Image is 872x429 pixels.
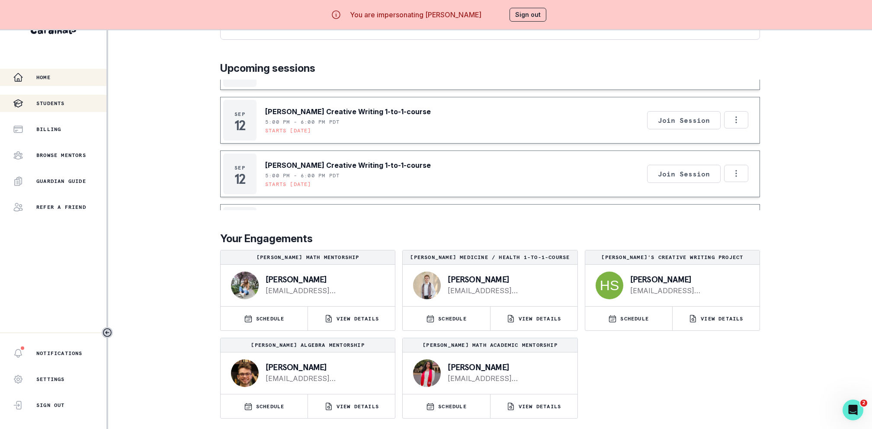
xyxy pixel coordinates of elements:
p: [PERSON_NAME] Algebra Mentorship [224,342,391,349]
a: [EMAIL_ADDRESS][DOMAIN_NAME] [448,373,563,384]
a: [EMAIL_ADDRESS][DOMAIN_NAME] [266,285,381,296]
p: SCHEDULE [256,315,285,322]
p: [PERSON_NAME] [630,275,746,284]
p: [PERSON_NAME] [448,363,563,371]
p: VIEW DETAILS [519,315,561,322]
p: [PERSON_NAME] [266,275,381,284]
iframe: Intercom live chat [843,400,863,420]
button: Join Session [647,111,721,129]
button: SCHEDULE [585,307,672,330]
p: SCHEDULE [620,315,649,322]
a: [EMAIL_ADDRESS][DOMAIN_NAME] [630,285,746,296]
p: Students [36,100,65,107]
p: You are impersonating [PERSON_NAME] [350,10,481,20]
p: Guardian Guide [36,178,86,185]
p: Sep [234,164,245,171]
p: Refer a friend [36,204,86,211]
button: SCHEDULE [221,307,308,330]
p: Starts [DATE] [265,127,311,134]
p: VIEW DETAILS [701,315,743,322]
p: VIEW DETAILS [519,403,561,410]
button: VIEW DETAILS [673,307,760,330]
p: VIEW DETAILS [337,403,379,410]
button: SCHEDULE [403,394,490,418]
p: 12 [234,175,245,183]
p: Your Engagements [220,231,760,247]
img: svg [596,272,623,299]
button: Join Session [647,165,721,183]
button: SCHEDULE [403,307,490,330]
p: [PERSON_NAME] Math Academic Mentorship [406,342,574,349]
p: Notifications [36,350,83,357]
button: Toggle sidebar [102,327,113,338]
button: VIEW DETAILS [490,394,577,418]
p: [PERSON_NAME] Math Mentorship [224,254,391,261]
p: Starts [DATE] [265,181,311,188]
p: Settings [36,376,65,383]
a: [EMAIL_ADDRESS][DOMAIN_NAME] [266,373,381,384]
button: VIEW DETAILS [308,307,395,330]
p: [PERSON_NAME] Creative Writing 1-to-1-course [265,160,431,170]
button: Sign out [510,8,546,22]
button: Options [724,165,748,182]
p: 12 [234,121,245,130]
p: Browse Mentors [36,152,86,159]
p: [PERSON_NAME] [266,363,381,371]
p: [PERSON_NAME]'s Creative Writing Project [589,254,756,261]
a: [EMAIL_ADDRESS][DOMAIN_NAME] [448,285,563,296]
button: VIEW DETAILS [308,394,395,418]
p: Sep [234,111,245,118]
p: VIEW DETAILS [337,315,379,322]
p: Home [36,74,51,81]
span: 2 [860,400,867,407]
p: [PERSON_NAME] Medicine / Health 1-to-1-course [406,254,574,261]
button: SCHEDULE [221,394,308,418]
p: SCHEDULE [256,403,285,410]
p: Sign Out [36,402,65,409]
button: Options [724,111,748,128]
p: 5:00 PM - 6:00 PM PDT [265,172,340,179]
button: VIEW DETAILS [490,307,577,330]
p: Billing [36,126,61,133]
p: [PERSON_NAME] Creative Writing 1-to-1-course [265,106,431,117]
p: SCHEDULE [438,403,467,410]
p: 5:00 PM - 6:00 PM PDT [265,118,340,125]
p: Upcoming sessions [220,61,760,76]
p: [PERSON_NAME] [448,275,563,284]
p: SCHEDULE [438,315,467,322]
